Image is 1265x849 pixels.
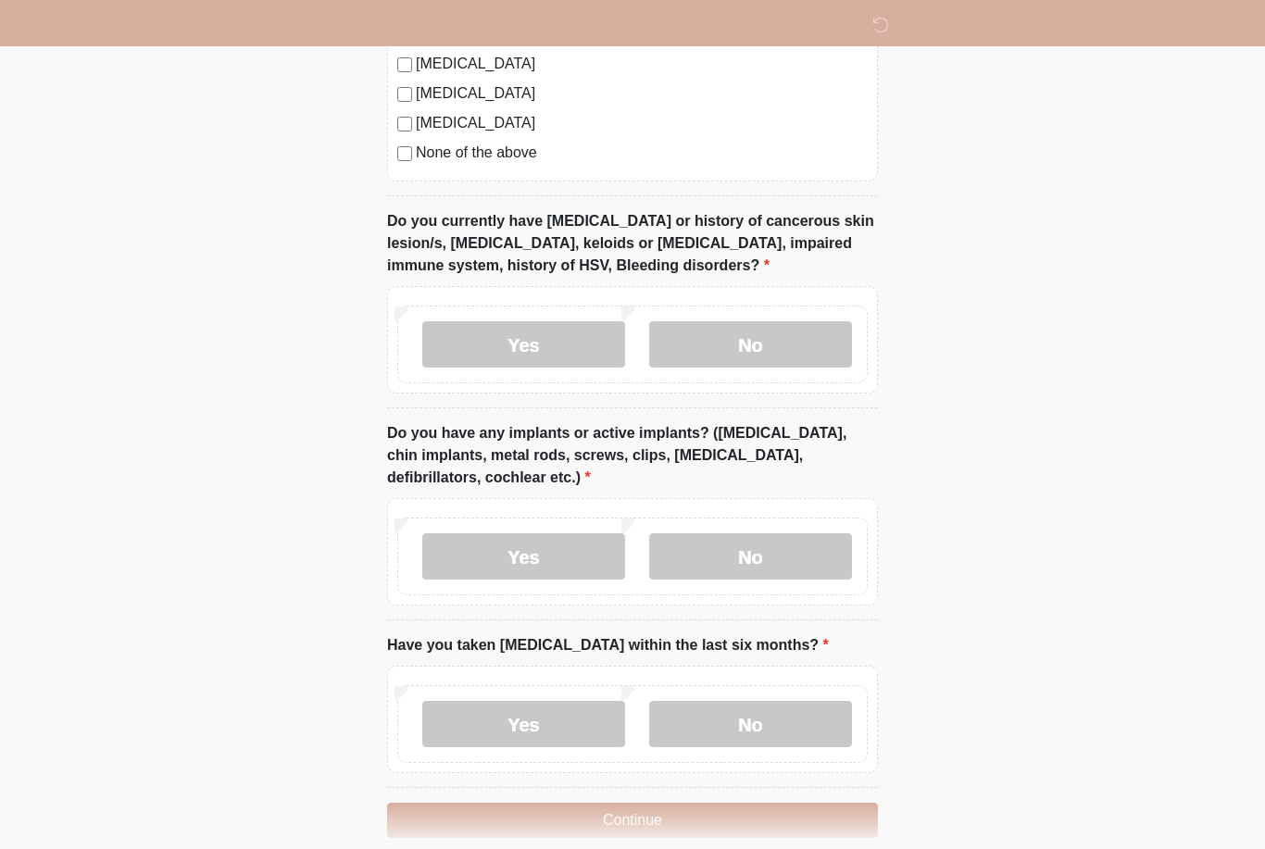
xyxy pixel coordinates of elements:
label: Do you currently have [MEDICAL_DATA] or history of cancerous skin lesion/s, [MEDICAL_DATA], keloi... [387,210,878,277]
label: Do you have any implants or active implants? ([MEDICAL_DATA], chin implants, metal rods, screws, ... [387,422,878,489]
input: [MEDICAL_DATA] [397,117,412,131]
label: Yes [422,533,625,580]
label: No [649,321,852,368]
label: No [649,701,852,747]
label: No [649,533,852,580]
label: None of the above [416,142,868,164]
input: [MEDICAL_DATA] [397,87,412,102]
label: Yes [422,321,625,368]
label: [MEDICAL_DATA] [416,53,868,75]
label: [MEDICAL_DATA] [416,82,868,105]
label: Yes [422,701,625,747]
img: DM Wellness & Aesthetics Logo [369,14,393,37]
label: Have you taken [MEDICAL_DATA] within the last six months? [387,634,829,656]
button: Continue [387,803,878,838]
input: None of the above [397,146,412,161]
label: [MEDICAL_DATA] [416,112,868,134]
input: [MEDICAL_DATA] [397,57,412,72]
